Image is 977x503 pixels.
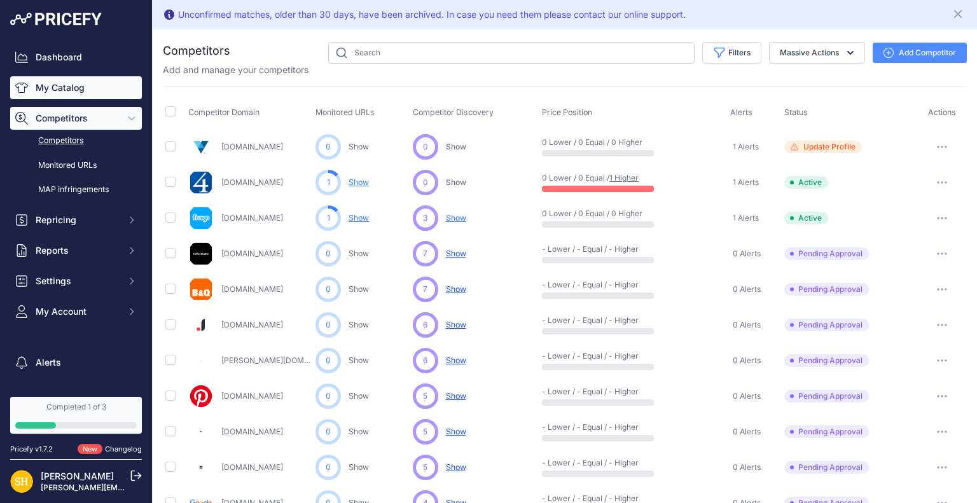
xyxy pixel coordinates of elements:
[221,391,283,401] a: [DOMAIN_NAME]
[10,209,142,231] button: Repricing
[952,5,967,20] button: Close
[446,462,466,472] span: Show
[315,107,375,117] span: Monitored URLs
[423,462,427,473] span: 5
[542,315,623,326] p: - Lower / - Equal / - Higher
[784,354,869,367] span: Pending Approval
[542,387,623,397] p: - Lower / - Equal / - Higher
[542,422,623,432] p: - Lower / - Equal / - Higher
[446,427,466,436] span: Show
[163,64,308,76] p: Add and manage your competitors
[784,107,808,117] span: Status
[78,444,102,455] span: New
[423,355,427,366] span: 6
[733,142,759,152] span: 1 Alerts
[542,351,623,361] p: - Lower / - Equal / - Higher
[446,320,466,329] span: Show
[36,214,119,226] span: Repricing
[10,397,142,434] a: Completed 1 of 3
[10,444,53,455] div: Pricefy v1.7.2
[733,177,759,188] span: 1 Alerts
[326,390,331,402] span: 0
[423,141,428,153] span: 0
[10,130,142,152] a: Competitors
[10,76,142,99] a: My Catalog
[10,46,142,69] a: Dashboard
[349,355,369,365] a: Show
[784,390,869,403] span: Pending Approval
[784,425,869,438] span: Pending Approval
[349,213,369,223] a: Show
[423,177,428,188] span: 0
[542,173,623,183] p: 0 Lower / 0 Equal /
[542,209,623,219] p: 0 Lower / 0 Equal / 0 Higher
[327,212,330,224] span: 1
[542,280,623,290] p: - Lower / - Equal / - Higher
[446,249,466,258] span: Show
[327,177,330,188] span: 1
[221,427,283,436] a: [DOMAIN_NAME]
[163,42,230,60] h2: Competitors
[221,142,283,151] a: [DOMAIN_NAME]
[328,42,695,64] input: Search
[423,248,427,259] span: 7
[10,351,142,374] a: Alerts
[733,284,761,294] span: 0 Alerts
[730,141,759,153] a: 1 Alerts
[326,462,331,473] span: 0
[349,462,369,472] a: Show
[733,249,761,259] span: 0 Alerts
[221,177,283,187] a: [DOMAIN_NAME]
[326,426,331,438] span: 0
[326,319,331,331] span: 0
[423,284,427,295] span: 7
[784,461,869,474] span: Pending Approval
[221,284,283,294] a: [DOMAIN_NAME]
[10,13,102,25] img: Pricefy Logo
[105,444,142,453] a: Changelog
[10,107,142,130] button: Competitors
[15,402,137,412] div: Completed 1 of 3
[221,249,283,258] a: [DOMAIN_NAME]
[221,462,283,472] a: [DOMAIN_NAME]
[784,176,828,189] span: Active
[423,390,427,402] span: 5
[423,319,427,331] span: 6
[446,355,466,365] span: Show
[446,391,466,401] span: Show
[36,244,119,257] span: Reports
[446,284,466,294] span: Show
[349,391,369,401] a: Show
[733,427,761,437] span: 0 Alerts
[41,471,114,481] a: [PERSON_NAME]
[542,107,592,117] span: Price Position
[803,142,856,152] span: Update Profile
[446,213,466,223] span: Show
[349,142,369,151] a: Show
[349,284,369,294] a: Show
[730,212,759,224] a: 1 Alerts
[10,46,142,422] nav: Sidebar
[349,427,369,436] a: Show
[221,320,283,329] a: [DOMAIN_NAME]
[784,283,869,296] span: Pending Approval
[423,212,427,224] span: 3
[10,300,142,323] button: My Account
[326,284,331,295] span: 0
[326,141,331,153] span: 0
[10,155,142,177] a: Monitored URLs
[784,212,828,224] span: Active
[730,107,752,117] span: Alerts
[349,249,369,258] a: Show
[769,42,865,64] button: Massive Actions
[873,43,967,63] button: Add Competitor
[733,355,761,366] span: 0 Alerts
[178,8,686,21] div: Unconfirmed matches, older than 30 days, have been archived. In case you need them please contact...
[423,426,427,438] span: 5
[326,355,331,366] span: 0
[36,275,119,287] span: Settings
[733,213,759,223] span: 1 Alerts
[542,458,623,468] p: - Lower / - Equal / - Higher
[733,462,761,472] span: 0 Alerts
[702,42,761,64] button: Filters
